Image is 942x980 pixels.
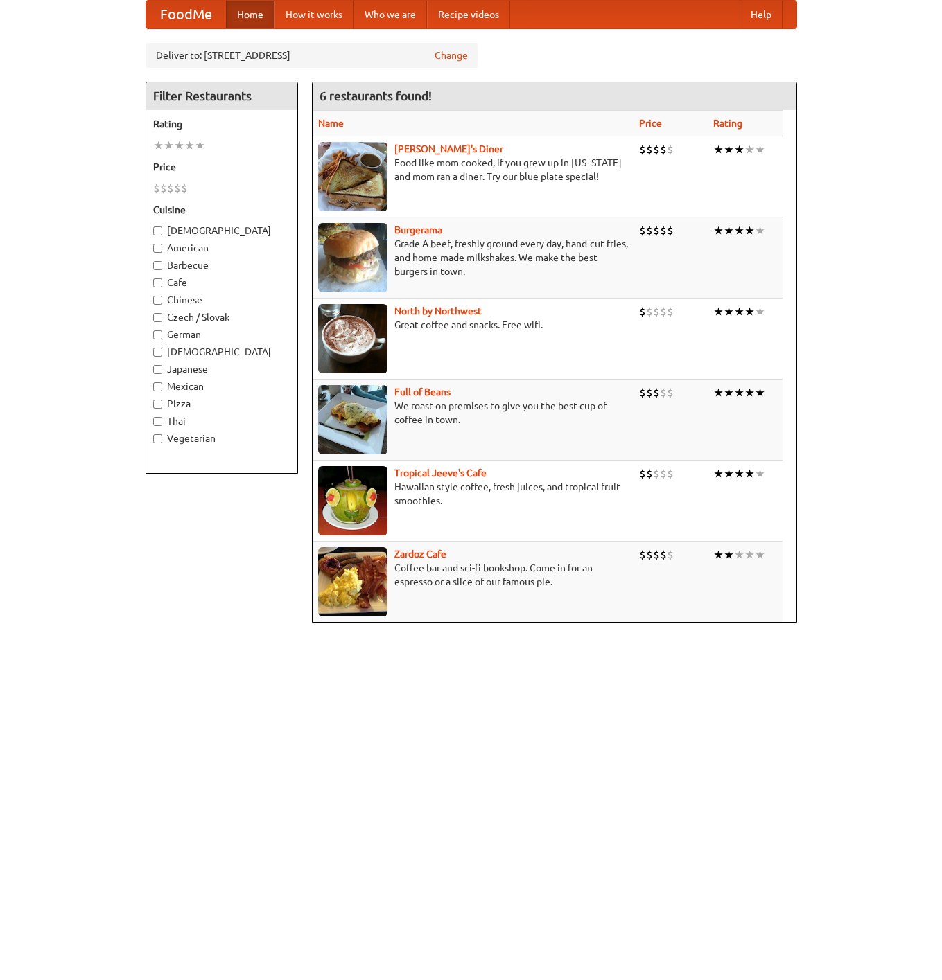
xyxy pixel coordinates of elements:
[318,547,387,616] img: zardoz.jpg
[755,547,765,562] li: ★
[354,1,427,28] a: Who we are
[646,223,653,238] li: $
[713,223,724,238] li: ★
[153,224,290,238] label: [DEMOGRAPHIC_DATA]
[660,223,667,238] li: $
[639,118,662,129] a: Price
[734,142,744,157] li: ★
[667,466,674,481] li: $
[734,547,744,562] li: ★
[653,547,660,562] li: $
[153,296,162,305] input: Chinese
[755,385,765,400] li: ★
[226,1,274,28] a: Home
[394,467,487,479] a: Tropical Jeeve's Cafe
[153,400,162,409] input: Pizza
[153,417,162,426] input: Thai
[153,382,162,391] input: Mexican
[660,304,667,319] li: $
[667,304,674,319] li: $
[318,223,387,292] img: burgerama.jpg
[274,1,354,28] a: How it works
[394,143,503,154] a: [PERSON_NAME]'s Diner
[153,434,162,443] input: Vegetarian
[744,547,755,562] li: ★
[660,547,667,562] li: $
[755,466,765,481] li: ★
[153,293,290,307] label: Chinese
[653,466,660,481] li: $
[153,330,162,339] input: German
[744,223,755,238] li: ★
[153,345,290,359] label: [DEMOGRAPHIC_DATA]
[318,118,344,129] a: Name
[755,142,765,157] li: ★
[734,223,744,238] li: ★
[713,142,724,157] li: ★
[181,181,188,196] li: $
[734,466,744,481] li: ★
[427,1,510,28] a: Recipe videos
[164,138,174,153] li: ★
[153,313,162,322] input: Czech / Slovak
[153,431,290,445] label: Vegetarian
[153,261,162,270] input: Barbecue
[195,138,205,153] li: ★
[160,181,167,196] li: $
[394,549,446,560] b: Zardoz Cafe
[153,181,160,196] li: $
[318,466,387,535] img: jeeves.jpg
[153,362,290,376] label: Japanese
[318,237,628,278] p: Grade A beef, freshly ground every day, hand-cut fries, and home-made milkshakes. We make the bes...
[318,385,387,454] img: beans.jpg
[740,1,783,28] a: Help
[639,142,646,157] li: $
[153,276,290,289] label: Cafe
[667,385,674,400] li: $
[639,223,646,238] li: $
[153,244,162,253] input: American
[153,310,290,324] label: Czech / Slovak
[318,318,628,332] p: Great coffee and snacks. Free wifi.
[713,466,724,481] li: ★
[755,223,765,238] li: ★
[744,142,755,157] li: ★
[435,48,468,62] a: Change
[713,385,724,400] li: ★
[153,117,290,131] h5: Rating
[646,385,653,400] li: $
[639,547,646,562] li: $
[653,304,660,319] li: $
[724,466,734,481] li: ★
[646,547,653,562] li: $
[724,223,734,238] li: ★
[646,142,653,157] li: $
[744,304,755,319] li: ★
[713,547,724,562] li: ★
[153,258,290,272] label: Barbecue
[667,223,674,238] li: $
[146,43,478,68] div: Deliver to: [STREET_ADDRESS]
[153,226,162,235] input: [DEMOGRAPHIC_DATA]
[153,160,290,174] h5: Price
[318,561,628,589] p: Coffee bar and sci-fi bookshop. Come in for an espresso or a slice of our famous pie.
[146,82,297,110] h4: Filter Restaurants
[667,142,674,157] li: $
[744,385,755,400] li: ★
[660,385,667,400] li: $
[318,156,628,184] p: Food like mom cooked, if you grew up in [US_STATE] and mom ran a diner. Try our blue plate special!
[653,142,660,157] li: $
[320,89,432,103] ng-pluralize: 6 restaurants found!
[174,181,181,196] li: $
[724,304,734,319] li: ★
[667,547,674,562] li: $
[713,304,724,319] li: ★
[724,547,734,562] li: ★
[394,305,482,317] b: North by Northwest
[394,386,451,398] a: Full of Beans
[153,328,290,341] label: German
[318,304,387,373] img: north.jpg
